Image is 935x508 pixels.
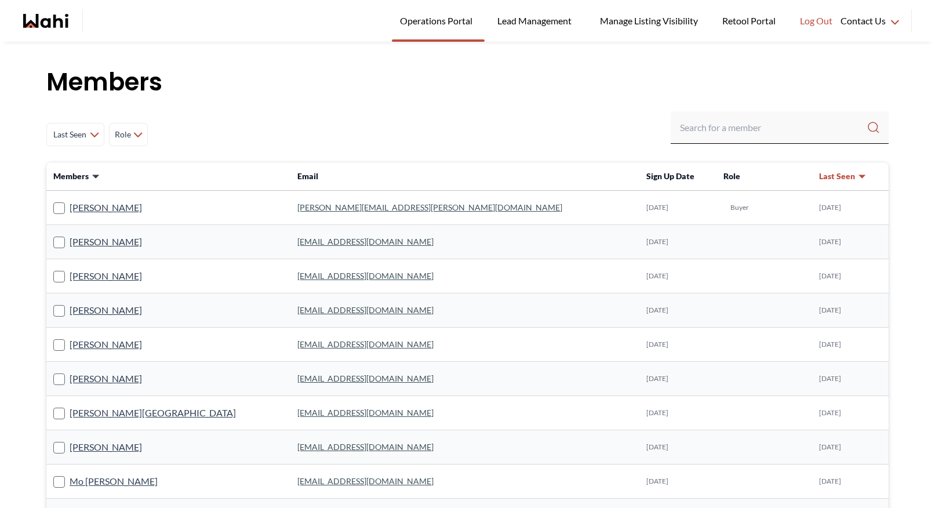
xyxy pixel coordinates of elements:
[596,13,701,28] span: Manage Listing Visibility
[819,170,867,182] button: Last Seen
[812,430,889,465] td: [DATE]
[812,465,889,499] td: [DATE]
[639,293,716,328] td: [DATE]
[723,171,740,181] span: Role
[812,293,889,328] td: [DATE]
[819,170,855,182] span: Last Seen
[722,13,779,28] span: Retool Portal
[297,442,434,452] a: [EMAIL_ADDRESS][DOMAIN_NAME]
[53,170,89,182] span: Members
[70,200,142,215] a: [PERSON_NAME]
[70,440,142,455] a: [PERSON_NAME]
[70,268,142,284] a: [PERSON_NAME]
[297,171,318,181] span: Email
[23,14,68,28] a: Wahi homepage
[297,237,434,246] a: [EMAIL_ADDRESS][DOMAIN_NAME]
[53,170,100,182] button: Members
[70,234,142,249] a: [PERSON_NAME]
[497,13,576,28] span: Lead Management
[70,405,236,420] a: [PERSON_NAME][GEOGRAPHIC_DATA]
[400,13,476,28] span: Operations Portal
[70,303,142,318] a: [PERSON_NAME]
[52,124,88,145] span: Last Seen
[639,465,716,499] td: [DATE]
[70,337,142,352] a: [PERSON_NAME]
[812,328,889,362] td: [DATE]
[639,328,716,362] td: [DATE]
[297,202,562,212] a: [PERSON_NAME][EMAIL_ADDRESS][PERSON_NAME][DOMAIN_NAME]
[812,225,889,259] td: [DATE]
[639,362,716,396] td: [DATE]
[639,259,716,293] td: [DATE]
[297,339,434,349] a: [EMAIL_ADDRESS][DOMAIN_NAME]
[297,373,434,383] a: [EMAIL_ADDRESS][DOMAIN_NAME]
[639,430,716,465] td: [DATE]
[680,117,867,138] input: Search input
[114,124,131,145] span: Role
[46,65,889,100] h1: Members
[297,305,434,315] a: [EMAIL_ADDRESS][DOMAIN_NAME]
[639,191,716,225] td: [DATE]
[70,474,158,489] a: Mo [PERSON_NAME]
[70,371,142,386] a: [PERSON_NAME]
[800,13,832,28] span: Log Out
[297,408,434,418] a: [EMAIL_ADDRESS][DOMAIN_NAME]
[812,191,889,225] td: [DATE]
[646,171,694,181] span: Sign Up Date
[639,396,716,430] td: [DATE]
[812,362,889,396] td: [DATE]
[812,396,889,430] td: [DATE]
[730,203,749,212] span: Buyer
[812,259,889,293] td: [DATE]
[639,225,716,259] td: [DATE]
[297,476,434,486] a: [EMAIL_ADDRESS][DOMAIN_NAME]
[297,271,434,281] a: [EMAIL_ADDRESS][DOMAIN_NAME]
